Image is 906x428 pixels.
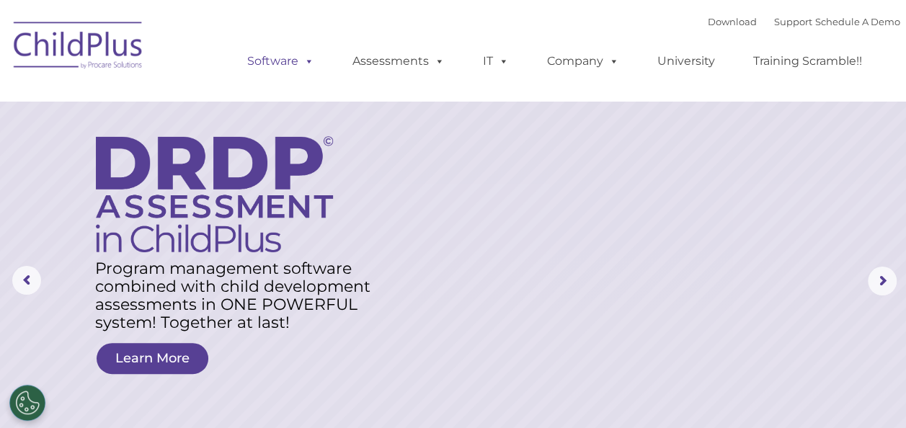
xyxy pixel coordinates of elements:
[338,47,459,76] a: Assessments
[468,47,523,76] a: IT
[708,16,900,27] font: |
[200,154,262,165] span: Phone number
[233,47,329,76] a: Software
[96,136,333,252] img: DRDP Assessment in ChildPlus
[815,16,900,27] a: Schedule A Demo
[200,95,244,106] span: Last name
[97,343,208,374] a: Learn More
[739,47,876,76] a: Training Scramble!!
[708,16,757,27] a: Download
[95,259,385,331] rs-layer: Program management software combined with child development assessments in ONE POWERFUL system! T...
[533,47,634,76] a: Company
[774,16,812,27] a: Support
[9,385,45,421] button: Cookies Settings
[6,12,151,84] img: ChildPlus by Procare Solutions
[643,47,729,76] a: University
